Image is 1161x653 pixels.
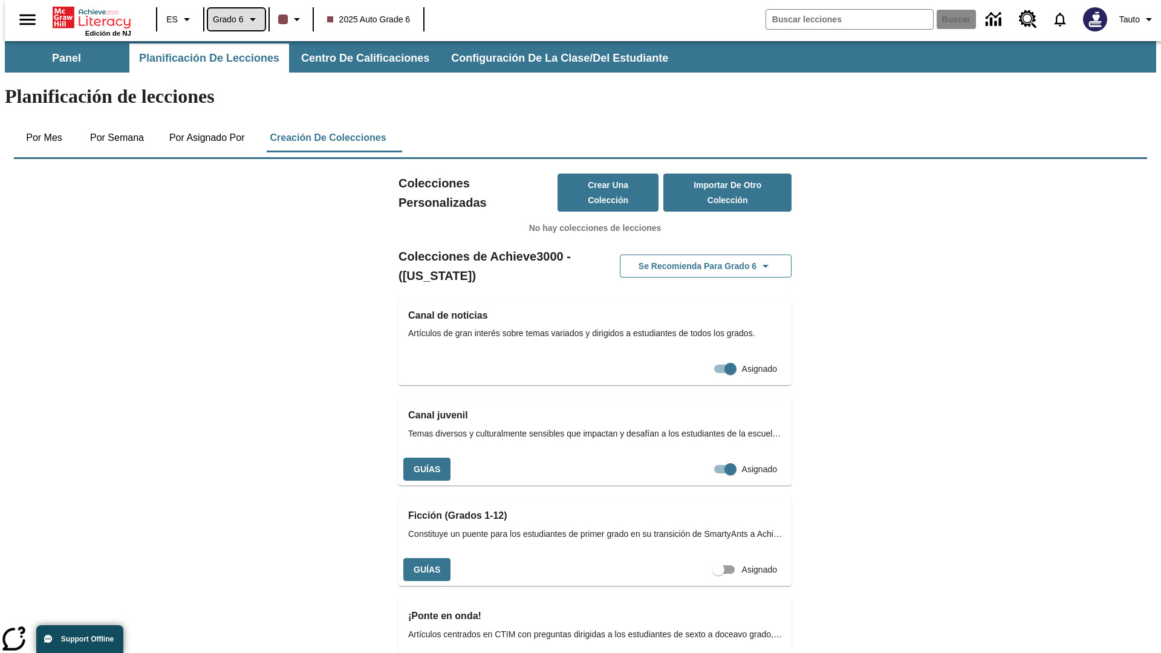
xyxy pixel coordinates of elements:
[408,528,782,541] span: Constituye un puente para los estudiantes de primer grado en su transición de SmartyAnts a Achiev...
[408,608,782,625] h3: ¡Ponte en onda!
[61,635,114,643] span: Support Offline
[139,51,279,65] span: Planificación de lecciones
[408,427,782,440] span: Temas diversos y culturalmente sensibles que impactan y desafían a los estudiantes de la escuela ...
[663,174,792,212] button: Importar de otro Colección
[398,222,792,235] p: No hay colecciones de lecciones
[620,255,792,278] button: Se recomienda para Grado 6
[52,51,81,65] span: Panel
[403,458,450,481] button: Guías
[408,507,782,524] h3: Ficción (Grados 1-12)
[408,628,782,641] span: Artículos centrados en CTIM con preguntas dirigidas a los estudiantes de sexto a doceavo grado, q...
[408,307,782,324] h3: Canal de noticias
[5,41,1156,73] div: Subbarra de navegación
[208,8,265,30] button: Grado: Grado 6, Elige un grado
[742,363,777,375] span: Asignado
[53,5,131,30] a: Portada
[273,8,309,30] button: El color de la clase es café oscuro. Cambiar el color de la clase.
[327,13,411,26] span: 2025 Auto Grade 6
[408,407,782,424] h3: Canal juvenil
[978,3,1012,36] a: Centro de información
[1012,3,1044,36] a: Centro de recursos, Se abrirá en una pestaña nueva.
[398,174,558,212] h2: Colecciones Personalizadas
[742,564,777,576] span: Asignado
[1119,13,1140,26] span: Tauto
[5,85,1156,108] h1: Planificación de lecciones
[441,44,678,73] button: Configuración de la clase/del estudiante
[160,123,255,152] button: Por asignado por
[213,13,244,26] span: Grado 6
[10,2,45,37] button: Abrir el menú lateral
[166,13,178,26] span: ES
[80,123,154,152] button: Por semana
[14,123,74,152] button: Por mes
[766,10,933,29] input: Buscar campo
[408,327,782,340] span: Artículos de gran interés sobre temas variados y dirigidos a estudiantes de todos los grados.
[85,30,131,37] span: Edición de NJ
[291,44,439,73] button: Centro de calificaciones
[451,51,668,65] span: Configuración de la clase/del estudiante
[5,44,679,73] div: Subbarra de navegación
[161,8,200,30] button: Lenguaje: ES, Selecciona un idioma
[53,4,131,37] div: Portada
[398,247,595,285] h2: Colecciones de Achieve3000 - ([US_STATE])
[36,625,123,653] button: Support Offline
[1076,4,1114,35] button: Escoja un nuevo avatar
[558,174,659,212] button: Crear una colección
[1083,7,1107,31] img: Avatar
[1044,4,1076,35] a: Notificaciones
[260,123,395,152] button: Creación de colecciones
[301,51,429,65] span: Centro de calificaciones
[1114,8,1161,30] button: Perfil/Configuración
[129,44,289,73] button: Planificación de lecciones
[6,44,127,73] button: Panel
[403,558,450,582] button: Guías
[742,463,777,476] span: Asignado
